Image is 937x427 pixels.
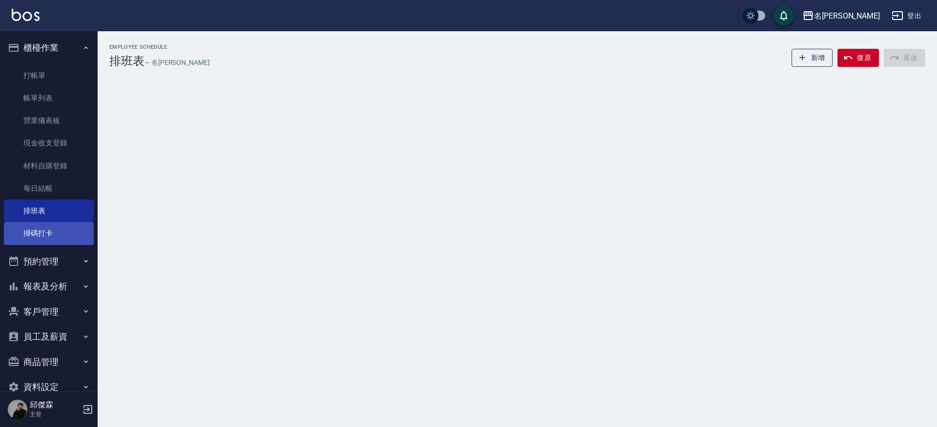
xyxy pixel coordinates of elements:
[888,7,925,25] button: 登出
[109,54,144,68] h3: 排班表
[798,6,884,26] button: 名[PERSON_NAME]
[4,274,94,299] button: 報表及分析
[4,87,94,109] a: 帳單列表
[30,400,80,410] h5: 邱傑霖
[4,200,94,222] a: 排班表
[4,64,94,87] a: 打帳單
[4,109,94,132] a: 營業儀表板
[814,10,880,22] div: 名[PERSON_NAME]
[4,155,94,177] a: 材料自購登錄
[837,49,879,67] button: 復原
[4,222,94,244] a: 掃碼打卡
[4,324,94,349] button: 員工及薪資
[4,132,94,154] a: 現金收支登錄
[144,58,210,68] h6: — 名[PERSON_NAME]
[792,49,833,67] button: 新增
[774,6,794,25] button: save
[4,299,94,325] button: 客戶管理
[12,9,40,21] img: Logo
[4,349,94,375] button: 商品管理
[4,35,94,61] button: 櫃檯作業
[8,400,27,419] img: Person
[4,374,94,400] button: 資料設定
[4,177,94,200] a: 每日結帳
[30,410,80,419] p: 主管
[109,44,210,50] h2: Employee Schedule
[4,249,94,274] button: 預約管理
